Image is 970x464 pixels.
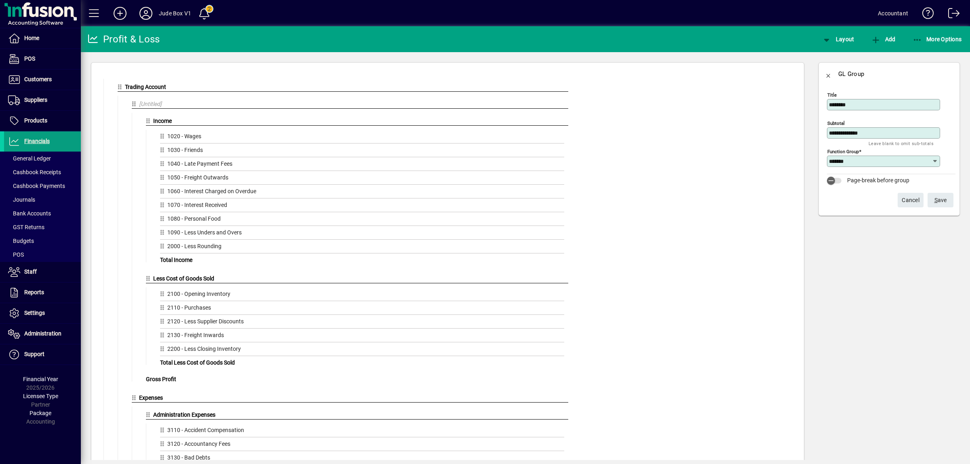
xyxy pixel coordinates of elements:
[23,376,58,382] span: Financial Year
[928,193,953,207] button: Save
[24,97,47,103] span: Suppliers
[160,426,564,437] div: 3110 - Accident Compensation
[160,345,564,356] div: 2200 - Less Closing Inventory
[153,275,214,282] span: Less Cost of Goods Sold
[4,49,81,69] a: POS
[160,440,564,451] div: 3120 - Accountancy Fees
[160,290,564,301] div: 2100 - Opening Inventory
[878,7,908,20] div: Accountant
[827,149,859,154] mat-label: Function Group
[107,6,133,21] button: Add
[4,303,81,323] a: Settings
[160,228,564,240] div: 1090 - Less Unders and Overs
[8,183,65,189] span: Cashbook Payments
[24,55,35,62] span: POS
[24,35,39,41] span: Home
[4,234,81,248] a: Budgets
[87,33,160,46] div: Profit & Loss
[139,101,162,107] span: [Untitled]
[942,2,960,28] a: Logout
[160,331,564,342] div: 2130 - Freight Inwards
[160,215,564,226] div: 1080 - Personal Food
[160,146,564,157] div: 1030 - Friends
[160,201,564,212] div: 1070 - Interest Received
[160,304,564,315] div: 2110 - Purchases
[827,120,845,126] mat-label: Subtotal
[160,257,192,263] span: Total Income
[4,283,81,303] a: Reports
[24,117,47,124] span: Products
[160,359,235,366] span: Total Less Cost of Goods Sold
[827,92,837,98] mat-label: Title
[820,32,856,46] button: Layout
[4,90,81,110] a: Suppliers
[4,207,81,220] a: Bank Accounts
[838,67,864,80] div: GL Group
[24,76,52,82] span: Customers
[159,7,191,20] div: Jude Box V1
[4,324,81,344] a: Administration
[160,132,564,143] div: 1020 - Wages
[4,193,81,207] a: Journals
[153,118,172,124] span: Income
[934,197,938,203] span: S
[24,138,50,144] span: Financials
[146,376,176,382] span: Gross Profit
[8,251,24,258] span: POS
[8,196,35,203] span: Journals
[4,28,81,49] a: Home
[911,32,964,46] button: More Options
[819,64,838,84] button: Back
[8,238,34,244] span: Budgets
[8,155,51,162] span: General Ledger
[139,394,163,401] span: Expenses
[4,220,81,234] a: GST Returns
[160,242,564,253] div: 2000 - Less Rounding
[8,210,51,217] span: Bank Accounts
[8,224,44,230] span: GST Returns
[869,32,897,46] button: Add
[4,111,81,131] a: Products
[4,262,81,282] a: Staff
[4,344,81,365] a: Support
[160,160,564,171] div: 1040 - Late Payment Fees
[8,169,61,175] span: Cashbook Receipts
[4,152,81,165] a: General Ledger
[133,6,159,21] button: Profile
[902,194,919,207] span: Cancel
[160,317,564,329] div: 2120 - Less Supplier Discounts
[913,36,962,42] span: More Options
[23,393,58,399] span: Licensee Type
[24,289,44,295] span: Reports
[4,248,81,262] a: POS
[153,411,215,418] span: Administration Expenses
[871,36,895,42] span: Add
[160,187,564,198] div: 1060 - Interest Charged on Overdue
[4,179,81,193] a: Cashbook Payments
[869,139,934,148] mat-hint: Leave blank to omit sub-totals
[24,351,44,357] span: Support
[4,165,81,179] a: Cashbook Receipts
[847,177,909,183] span: Page-break before group
[160,173,564,185] div: 1050 - Freight Outwards
[934,194,947,207] span: ave
[30,410,51,416] span: Package
[898,193,924,207] button: Cancel
[813,32,862,46] app-page-header-button: View chart layout
[822,36,854,42] span: Layout
[4,70,81,90] a: Customers
[24,330,61,337] span: Administration
[916,2,934,28] a: Knowledge Base
[24,310,45,316] span: Settings
[24,268,37,275] span: Staff
[125,84,166,90] span: Trading Account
